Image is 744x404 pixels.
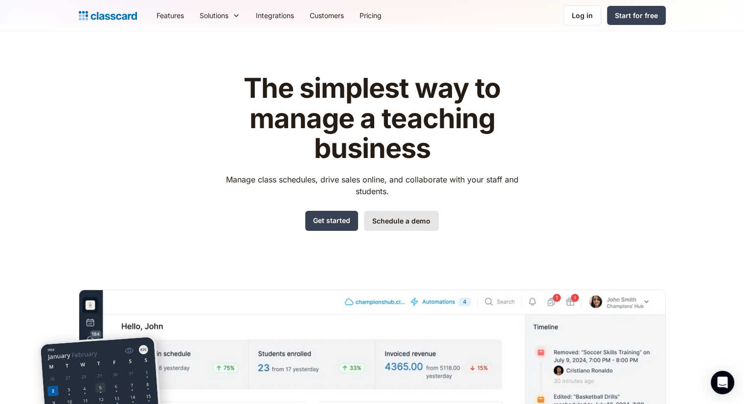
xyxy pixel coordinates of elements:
[217,73,527,164] h1: The simplest way to manage a teaching business
[352,4,389,26] a: Pricing
[217,174,527,197] p: Manage class schedules, drive sales online, and collaborate with your staff and students.
[149,4,192,26] a: Features
[192,4,248,26] div: Solutions
[305,211,358,231] a: Get started
[615,10,658,21] div: Start for free
[711,371,734,394] div: Open Intercom Messenger
[79,9,137,22] a: Logo
[364,211,439,231] a: Schedule a demo
[248,4,302,26] a: Integrations
[200,10,228,21] div: Solutions
[302,4,352,26] a: Customers
[572,10,593,21] div: Log in
[564,5,601,25] a: Log in
[607,6,666,25] a: Start for free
